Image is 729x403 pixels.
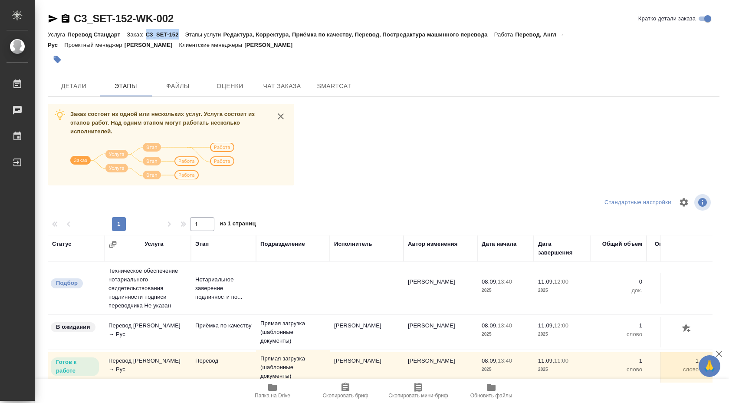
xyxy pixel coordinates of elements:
[52,240,72,248] div: Статус
[498,278,512,285] p: 13:40
[602,196,673,209] div: split button
[209,81,251,92] span: Оценки
[195,321,252,330] p: Приёмка по качеству
[470,393,512,399] span: Обновить файлы
[554,278,568,285] p: 12:00
[651,330,699,339] p: слово
[594,357,642,365] p: 1
[538,330,586,339] p: 2025
[482,365,529,374] p: 2025
[482,240,516,248] div: Дата начала
[74,13,174,24] a: C3_SET-152-WK-002
[48,31,67,38] p: Услуга
[236,379,309,403] button: Папка на Drive
[404,317,477,347] td: [PERSON_NAME]
[482,330,529,339] p: 2025
[408,240,457,248] div: Автор изменения
[330,352,404,383] td: [PERSON_NAME]
[185,31,223,38] p: Этапы услуги
[382,379,455,403] button: Скопировать мини-бриф
[146,31,185,38] p: C3_SET-152
[244,42,299,48] p: [PERSON_NAME]
[651,240,699,257] div: Оплачиваемый объем
[538,322,554,329] p: 11.09,
[48,13,58,24] button: Скопировать ссылку для ЯМессенджера
[638,14,696,23] span: Кратко детали заказа
[498,357,512,364] p: 13:40
[404,273,477,304] td: [PERSON_NAME]
[482,278,498,285] p: 08.09,
[125,42,179,48] p: [PERSON_NAME]
[651,277,699,286] p: 0
[482,286,529,295] p: 2025
[67,31,127,38] p: Перевод Стандарт
[255,393,290,399] span: Папка на Drive
[594,286,642,295] p: док.
[594,321,642,330] p: 1
[482,322,498,329] p: 08.09,
[64,42,124,48] p: Проектный менеджер
[538,365,586,374] p: 2025
[105,81,147,92] span: Этапы
[56,323,90,331] p: В ожидании
[256,350,330,385] td: Прямая загрузка (шаблонные документы)
[261,81,303,92] span: Чат заказа
[594,330,642,339] p: слово
[56,358,94,375] p: Готов к работе
[673,192,694,213] span: Настроить таблицу
[554,357,568,364] p: 11:00
[179,42,245,48] p: Клиентские менеджеры
[56,279,78,287] p: Подбор
[220,218,256,231] span: из 1 страниц
[48,50,67,69] button: Добавить тэг
[538,357,554,364] p: 11.09,
[538,240,586,257] div: Дата завершения
[104,262,191,314] td: Техническое обеспечение нотариального свидетельствования подлинности подписи переводчика Не указан
[494,31,516,38] p: Работа
[195,275,252,301] p: Нотариальное заверение подлинности по...
[699,355,720,377] button: 🙏
[554,322,568,329] p: 12:00
[330,317,404,347] td: [PERSON_NAME]
[104,317,191,347] td: Перевод [PERSON_NAME] → Рус
[482,357,498,364] p: 08.09,
[388,393,448,399] span: Скопировать мини-бриф
[157,81,199,92] span: Файлы
[538,278,554,285] p: 11.09,
[108,240,117,249] button: Сгруппировать
[313,81,355,92] span: SmartCat
[651,365,699,374] p: слово
[309,379,382,403] button: Скопировать бриф
[322,393,368,399] span: Скопировать бриф
[702,357,717,375] span: 🙏
[680,321,694,336] button: Добавить оценку
[498,322,512,329] p: 13:40
[651,286,699,295] p: док.
[404,352,477,383] td: [PERSON_NAME]
[195,357,252,365] p: Перевод
[60,13,71,24] button: Скопировать ссылку
[651,357,699,365] p: 1
[651,321,699,330] p: 1
[195,240,209,248] div: Этап
[694,194,713,211] span: Посмотреть информацию
[223,31,494,38] p: Редактура, Корректура, Приёмка по качеству, Перевод, Постредактура машинного перевода
[455,379,528,403] button: Обновить файлы
[53,81,95,92] span: Детали
[274,110,287,123] button: close
[594,365,642,374] p: слово
[70,111,255,135] span: Заказ состоит из одной или нескольких услуг. Услуга состоит из этапов работ. Над одним этапом мог...
[538,286,586,295] p: 2025
[260,240,305,248] div: Подразделение
[594,277,642,286] p: 0
[104,352,191,383] td: Перевод [PERSON_NAME] → Рус
[602,240,642,248] div: Общий объем
[256,315,330,350] td: Прямая загрузка (шаблонные документы)
[334,240,372,248] div: Исполнитель
[127,31,145,38] p: Заказ:
[144,240,163,248] div: Услуга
